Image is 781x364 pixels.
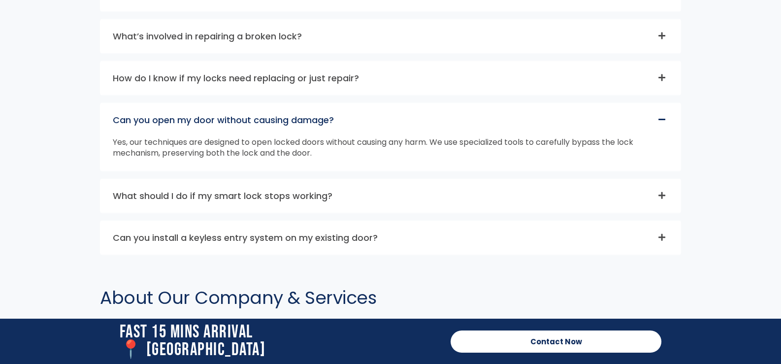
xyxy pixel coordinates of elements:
a: Contact Now [451,331,661,353]
div: Can you open my door without causing damage? [100,103,681,137]
a: What should I do if my smart lock stops working? [113,190,332,202]
div: What should I do if my smart lock stops working? [100,179,681,213]
a: How do I know if my locks need replacing or just repair? [113,72,359,84]
div: Can you install a keyless entry system on my existing door? [100,221,681,255]
h2: Fast 15 Mins Arrival 📍 [GEOGRAPHIC_DATA] [120,324,441,359]
div: Can you open my door without causing damage? [100,137,681,171]
a: What’s involved in repairing a broken lock? [113,30,302,42]
a: Can you install a keyless entry system on my existing door? [113,232,378,244]
span: Contact Now [530,338,582,345]
div: What’s involved in repairing a broken lock? [100,20,681,53]
div: How do I know if my locks need replacing or just repair? [100,62,681,95]
a: Can you open my door without causing damage? [113,114,334,126]
h2: About Our Company & Services [100,287,681,308]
